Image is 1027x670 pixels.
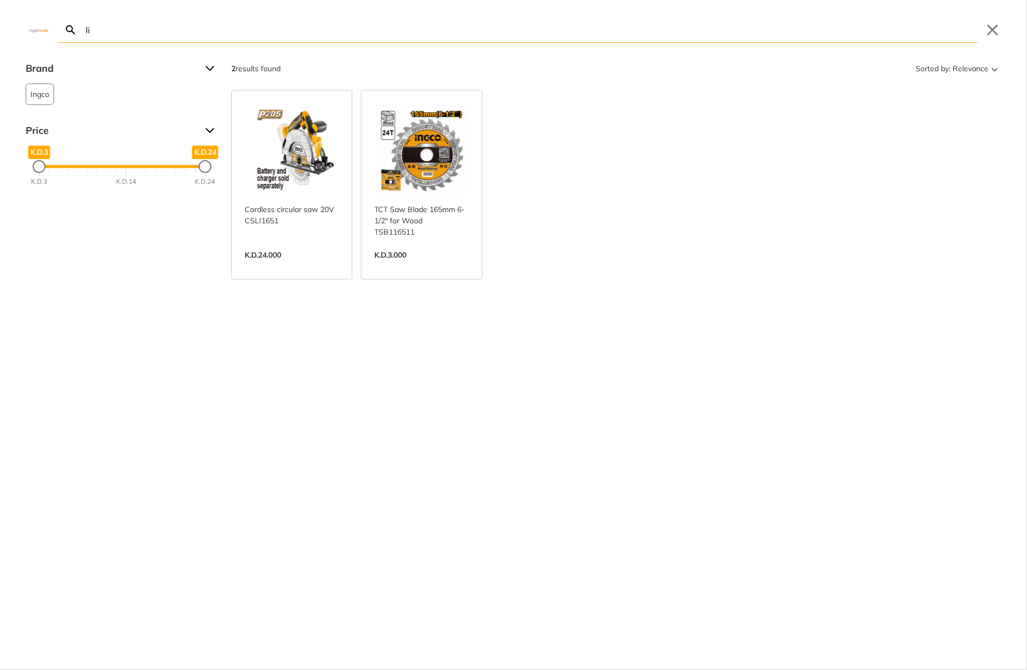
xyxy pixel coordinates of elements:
span: Price [26,122,197,139]
strong: 2 [231,64,236,73]
button: Sorted by:Relevance Sort [913,60,1001,77]
img: Close [26,27,51,32]
div: K.D.3 [31,177,47,187]
input: Search… [84,17,978,42]
div: K.D.24 [195,177,215,187]
button: Ingco [26,84,54,105]
span: Brand [26,60,197,77]
div: K.D.14 [116,177,136,187]
div: results found [231,60,281,77]
span: Relevance [953,60,988,77]
button: Close [984,21,1001,39]
svg: Search [64,24,77,36]
span: Ingco [31,84,49,104]
svg: Sort [988,62,1001,75]
div: Maximum Price [199,160,212,173]
div: Minimum Price [33,160,46,173]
